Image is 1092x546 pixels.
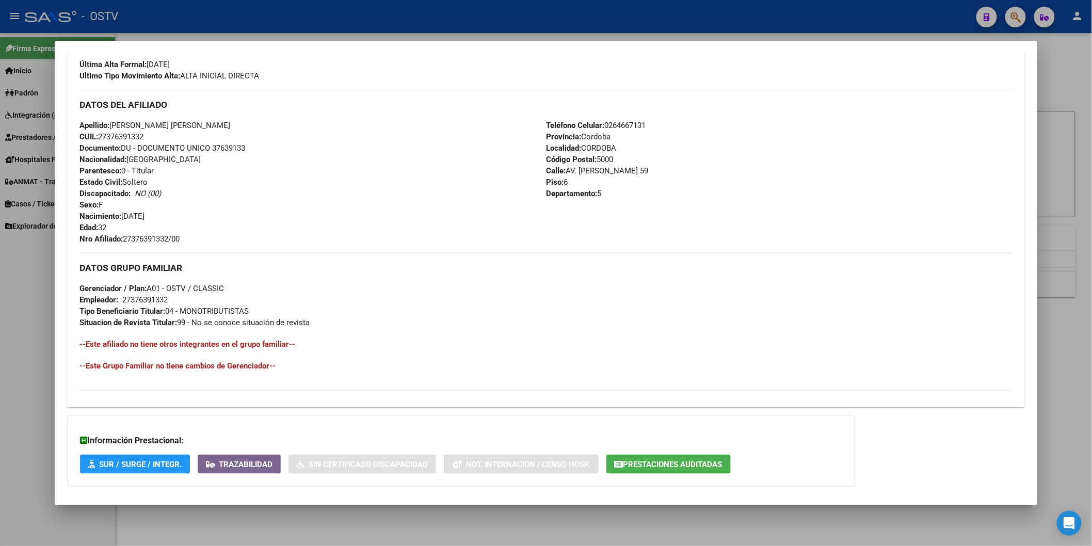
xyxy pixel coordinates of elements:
[79,121,109,130] strong: Apellido:
[79,71,180,81] strong: Ultimo Tipo Movimiento Alta:
[219,460,272,469] span: Trazabilidad
[546,143,581,153] strong: Localidad:
[79,166,121,175] strong: Parentesco:
[80,455,190,474] button: SUR / SURGE / INTEGR.
[546,178,564,187] strong: Piso:
[79,284,224,293] span: A01 - OSTV / CLASSIC
[79,71,259,81] span: ALTA INICIAL DIRECTA
[546,132,611,141] span: Cordoba
[79,212,144,221] span: [DATE]
[546,155,597,164] strong: Código Postal:
[79,60,147,69] strong: Última Alta Formal:
[79,99,1013,110] h3: DATOS DEL AFILIADO
[79,155,126,164] strong: Nacionalidad:
[546,132,581,141] strong: Provincia:
[79,200,99,210] strong: Sexo:
[546,189,601,198] span: 5
[606,455,731,474] button: Prestaciones Auditadas
[79,262,1013,274] h3: DATOS GRUPO FAMILIAR
[79,121,230,130] span: [PERSON_NAME] [PERSON_NAME]
[79,307,165,316] strong: Tipo Beneficiario Titular:
[79,212,121,221] strong: Nacimiento:
[79,223,98,232] strong: Edad:
[546,189,597,198] strong: Departamento:
[79,143,245,153] span: DU - DOCUMENTO UNICO 37639133
[79,166,154,175] span: 0 - Titular
[198,455,281,474] button: Trazabilidad
[546,166,566,175] strong: Calle:
[80,435,842,447] h3: Información Prestacional:
[79,178,148,187] span: Soltero
[546,166,648,175] span: AV. [PERSON_NAME] 59
[623,460,722,469] span: Prestaciones Auditadas
[546,121,604,130] strong: Teléfono Celular:
[135,189,161,198] i: NO (00)
[79,132,98,141] strong: CUIL:
[466,460,590,469] span: Not. Internacion / Censo Hosp.
[288,455,436,474] button: Sin Certificado Discapacidad
[309,460,428,469] span: Sin Certificado Discapacidad
[79,178,122,187] strong: Estado Civil:
[79,60,170,69] span: [DATE]
[79,143,121,153] strong: Documento:
[546,155,613,164] span: 5000
[79,234,123,244] strong: Nro Afiliado:
[99,460,182,469] span: SUR / SURGE / INTEGR.
[444,455,599,474] button: Not. Internacion / Censo Hosp.
[122,294,168,306] div: 27376391332
[79,223,106,232] span: 32
[79,132,143,141] span: 27376391332
[546,143,616,153] span: CORDOBA
[79,360,1013,372] h4: --Este Grupo Familiar no tiene cambios de Gerenciador--
[79,189,131,198] strong: Discapacitado:
[79,284,147,293] strong: Gerenciador / Plan:
[79,339,1013,350] h4: --Este afiliado no tiene otros integrantes en el grupo familiar--
[79,318,177,327] strong: Situacion de Revista Titular:
[79,200,103,210] span: F
[546,178,568,187] span: 6
[546,121,646,130] span: 0264667131
[79,318,310,327] span: 99 - No se conoce situación de revista
[1057,511,1082,536] div: Open Intercom Messenger
[79,155,201,164] span: [GEOGRAPHIC_DATA]
[79,234,180,244] span: 27376391332/00
[79,295,118,304] strong: Empleador:
[79,307,249,316] span: 04 - MONOTRIBUTISTAS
